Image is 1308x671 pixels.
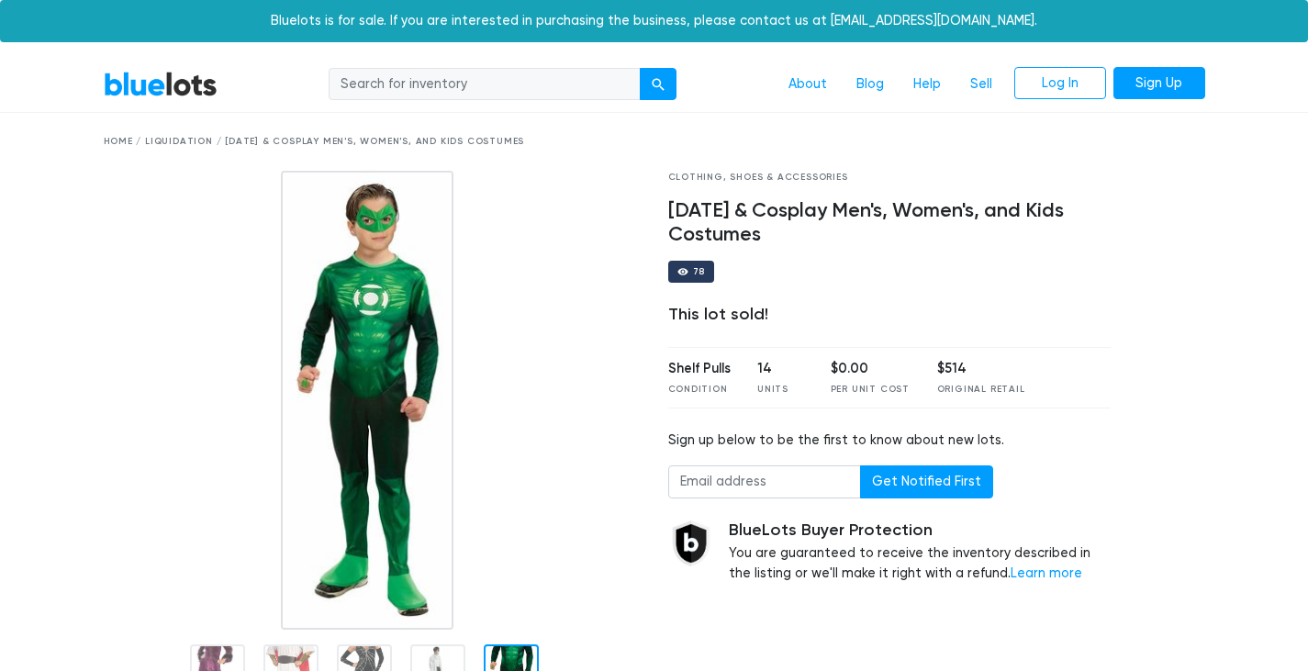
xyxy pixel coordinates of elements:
[1113,67,1205,100] a: Sign Up
[937,383,1025,397] div: Original Retail
[281,171,454,630] img: 21cc2259-4cb0-4a9e-9db5-846d6934c311-1600986895.jpg
[668,465,861,498] input: Email address
[729,520,1112,584] div: You are guaranteed to receive the inventory described in the listing or we'll make it right with ...
[668,199,1112,247] h4: [DATE] & Cosplay Men's, Women's, and Kids Costumes
[757,359,803,379] div: 14
[104,71,218,97] a: BlueLots
[668,383,731,397] div: Condition
[831,383,910,397] div: Per Unit Cost
[329,68,641,101] input: Search for inventory
[729,520,1112,541] h5: BlueLots Buyer Protection
[668,359,731,379] div: Shelf Pulls
[831,359,910,379] div: $0.00
[842,67,899,102] a: Blog
[899,67,956,102] a: Help
[668,305,1112,325] div: This lot sold!
[1011,565,1082,581] a: Learn more
[668,520,714,566] img: buyer_protection_shield-3b65640a83011c7d3ede35a8e5a80bfdfaa6a97447f0071c1475b91a4b0b3d01.png
[937,359,1025,379] div: $514
[668,171,1112,185] div: Clothing, Shoes & Accessories
[693,267,706,276] div: 78
[104,135,1205,149] div: Home / Liquidation / [DATE] & Cosplay Men's, Women's, and Kids Costumes
[1014,67,1106,100] a: Log In
[668,431,1112,451] div: Sign up below to be the first to know about new lots.
[956,67,1007,102] a: Sell
[757,383,803,397] div: Units
[860,465,993,498] button: Get Notified First
[774,67,842,102] a: About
